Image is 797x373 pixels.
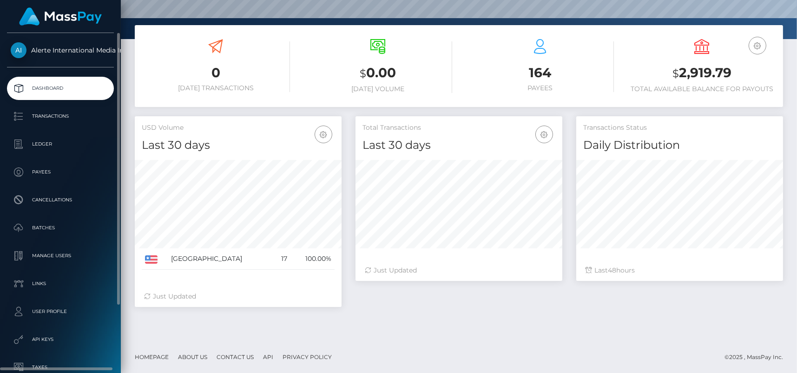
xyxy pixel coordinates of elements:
a: About Us [174,350,211,364]
p: Payees [11,165,110,179]
small: $ [672,67,679,80]
h3: 2,919.79 [628,64,776,83]
h6: Payees [466,84,614,92]
img: US.png [145,255,158,264]
h6: [DATE] Volume [304,85,452,93]
h5: Transactions Status [583,123,776,133]
a: Cancellations [7,188,114,212]
h4: Last 30 days [142,137,335,153]
div: Just Updated [144,292,332,301]
p: User Profile [11,305,110,319]
div: © 2025 , MassPay Inc. [725,352,790,362]
p: Dashboard [11,81,110,95]
td: [GEOGRAPHIC_DATA] [168,248,273,270]
h4: Daily Distribution [583,137,776,153]
span: Alerte International Media Inc. [7,46,114,54]
a: Manage Users [7,244,114,267]
p: Links [11,277,110,291]
a: Dashboard [7,77,114,100]
span: 48 [608,266,616,274]
a: Homepage [131,350,172,364]
h3: 0.00 [304,64,452,83]
a: Transactions [7,105,114,128]
a: Contact Us [213,350,257,364]
h6: Total Available Balance for Payouts [628,85,776,93]
div: Just Updated [365,266,553,275]
a: Ledger [7,133,114,156]
p: Batches [11,221,110,235]
a: Batches [7,216,114,240]
a: User Profile [7,300,114,323]
a: Links [7,272,114,295]
h5: USD Volume [142,123,335,133]
p: API Keys [11,333,110,346]
p: Manage Users [11,249,110,263]
a: API [259,350,277,364]
a: Payees [7,160,114,184]
p: Cancellations [11,193,110,207]
img: MassPay Logo [19,7,102,26]
h3: 164 [466,64,614,82]
h3: 0 [142,64,290,82]
small: $ [360,67,366,80]
a: API Keys [7,328,114,351]
div: Last hours [586,266,774,275]
h4: Last 30 days [362,137,555,153]
td: 17 [273,248,290,270]
h6: [DATE] Transactions [142,84,290,92]
a: Privacy Policy [279,350,336,364]
h5: Total Transactions [362,123,555,133]
img: Alerte International Media Inc. [11,42,26,58]
td: 100.00% [290,248,335,270]
p: Transactions [11,109,110,123]
p: Ledger [11,137,110,151]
